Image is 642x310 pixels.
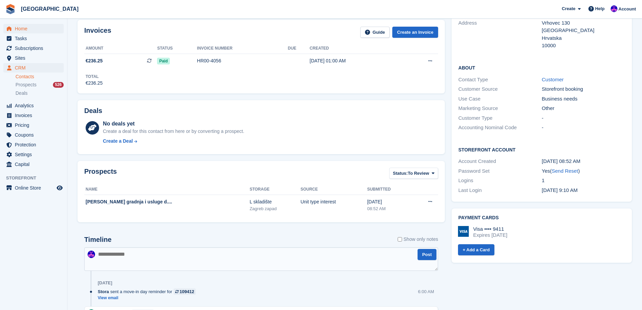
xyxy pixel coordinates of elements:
span: Home [15,24,55,33]
div: [DATE] [367,198,411,205]
span: Capital [15,160,55,169]
a: Guide [360,27,390,38]
div: Visa •••• 9411 [473,226,507,232]
div: No deals yet [103,120,244,128]
a: Send Reset [552,168,578,174]
a: menu [3,44,64,53]
img: Ivan Gačić [88,251,95,258]
th: Storage [250,184,301,195]
th: Due [288,43,310,54]
div: Storefront booking [542,85,625,93]
a: menu [3,111,64,120]
div: Business needs [542,95,625,103]
div: Customer Type [458,114,542,122]
a: menu [3,101,64,110]
div: - [542,114,625,122]
div: 6:00 AM [418,288,434,295]
div: €236.25 [86,80,103,87]
img: Ivan Gačić [611,5,617,12]
span: Storefront [6,175,67,181]
div: sent a move-in day reminder for [98,288,199,295]
input: Show only notes [398,236,402,243]
a: menu [3,120,64,130]
span: Create [562,5,575,12]
div: Zagreb zapad [250,205,301,212]
a: menu [3,53,64,63]
h2: Prospects [84,168,117,180]
span: Prospects [16,82,36,88]
div: 109412 [180,288,194,295]
span: ( ) [550,168,580,174]
div: Total [86,74,103,80]
th: Name [84,184,250,195]
button: Status: To Review [389,168,438,179]
span: Online Store [15,183,55,193]
a: View email [98,295,199,301]
div: Unit type interest [301,198,367,205]
time: 2025-09-22 07:10:15 UTC [542,187,578,193]
span: CRM [15,63,55,73]
th: Source [301,184,367,195]
a: Customer [542,77,564,82]
span: [PERSON_NAME] gradnja i usluge d.... [86,199,172,204]
th: Amount [84,43,157,54]
h2: Deals [84,107,102,115]
a: Deals [16,90,64,97]
a: menu [3,140,64,149]
span: To Review [408,170,429,177]
span: Help [595,5,605,12]
a: Create an Invoice [392,27,438,38]
div: HR00-4056 [197,57,288,64]
a: menu [3,160,64,169]
th: Submitted [367,184,411,195]
span: Protection [15,140,55,149]
a: menu [3,63,64,73]
img: stora-icon-8386f47178a22dfd0bd8f6a31ec36ba5ce8667c1dd55bd0f319d3a0aa187defe.svg [5,4,16,14]
div: [DATE] 08:52 AM [542,158,625,165]
div: [GEOGRAPHIC_DATA] [542,27,625,34]
h2: Timeline [84,236,112,244]
span: Coupons [15,130,55,140]
div: L skladište [250,198,301,205]
div: Password Set [458,167,542,175]
span: Subscriptions [15,44,55,53]
span: Account [618,6,636,12]
div: 526 [53,82,64,88]
span: Stora [98,288,109,295]
div: Yes [542,167,625,175]
th: Invoice number [197,43,288,54]
div: 1 [542,177,625,185]
span: €236.25 [86,57,103,64]
img: Visa Logo [458,226,469,237]
a: menu [3,150,64,159]
span: Deals [16,90,28,96]
div: Accounting Nominal Code [458,124,542,132]
a: Contacts [16,74,64,80]
h2: Storefront Account [458,146,625,153]
a: Prospects 526 [16,81,64,88]
div: Other [542,105,625,112]
th: Created [310,43,402,54]
label: Show only notes [398,236,438,243]
div: Marketing Source [458,105,542,112]
span: Status: [393,170,408,177]
th: Status [157,43,197,54]
a: + Add a Card [458,244,494,255]
div: Hrvatska [542,34,625,42]
a: menu [3,34,64,43]
a: Create a Deal [103,138,244,145]
span: Tasks [15,34,55,43]
h2: Invoices [84,27,111,38]
div: Address [458,19,542,50]
span: Paid [157,58,170,64]
div: Use Case [458,95,542,103]
div: [DATE] 01:00 AM [310,57,402,64]
a: Preview store [56,184,64,192]
a: menu [3,130,64,140]
button: Post [418,249,436,260]
div: Contact Type [458,76,542,84]
div: [DATE] [98,280,112,286]
span: Analytics [15,101,55,110]
div: - [542,124,625,132]
a: menu [3,183,64,193]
